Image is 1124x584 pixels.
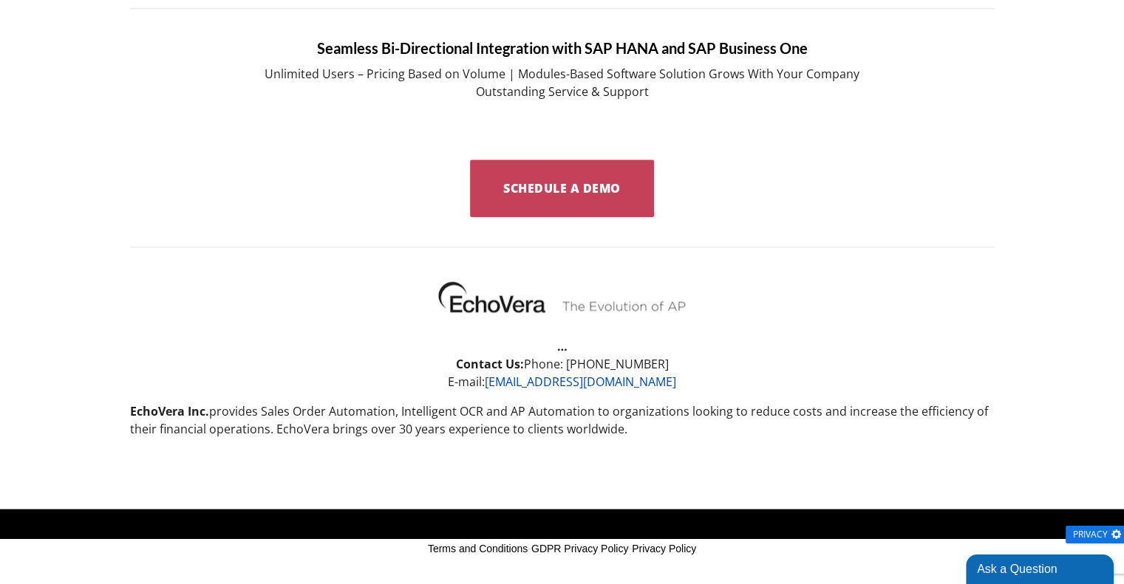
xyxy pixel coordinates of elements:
span: - [628,543,632,554]
iframe: chat widget [966,552,1117,584]
a: Schedule a Demo [470,159,655,217]
span: Privacy [1073,530,1108,538]
p: provides Sales Order Automation, Intelligent OCR and AP Automation to organizations looking to re... [130,402,995,438]
img: gear.png [1110,528,1123,540]
a: Privacy Policy [632,543,696,554]
p: Unlimited Users – Pricing Based on Volume | Modules-Based Software Solution Grows With Your Compa... [130,65,995,100]
span: - [528,543,531,554]
span: Schedule a Demo [503,180,621,196]
p: Phone: [PHONE_NUMBER] E-mail: [130,277,995,391]
h5: Seamless Bi-Directional Integration with SAP HANA and SAP Business One [130,38,995,58]
strong: … Contact Us: [130,277,995,372]
a: GDPR Privacy Policy [531,543,628,554]
strong: EchoVera Inc. [130,403,209,419]
a: Terms and Conditions [428,543,528,554]
a: [EMAIL_ADDRESS][DOMAIN_NAME] [485,374,676,390]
